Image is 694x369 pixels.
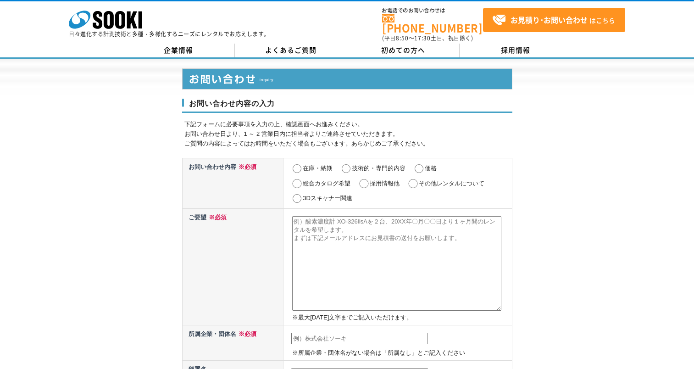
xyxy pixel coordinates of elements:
[236,163,256,170] span: ※必須
[511,14,588,25] strong: お見積り･お問い合わせ
[303,180,350,187] label: 総合カタログ希望
[419,180,484,187] label: その他レンタルについて
[382,34,473,42] span: (平日 ～ 土日、祝日除く)
[182,208,283,325] th: ご要望
[182,68,512,89] img: お問い合わせ
[69,31,270,37] p: 日々進化する計測技術と多種・多様化するニーズにレンタルでお応えします。
[291,333,428,345] input: 例）株式会社ソーキ
[370,180,400,187] label: 採用情報他
[184,120,512,148] p: 下記フォームに必要事項を入力の上、確認画面へお進みください。 お問い合わせ日より、1 ～ 2 営業日内に担当者よりご連絡させていただきます。 ご質問の内容によってはお時間をいただく場合もございま...
[382,14,483,33] a: [PHONE_NUMBER]
[396,34,409,42] span: 8:50
[235,44,347,57] a: よくあるご質問
[303,195,352,201] label: 3Dスキャナー関連
[460,44,572,57] a: 採用情報
[303,165,333,172] label: 在庫・納期
[182,158,283,208] th: お問い合わせ内容
[206,214,227,221] span: ※必須
[182,99,512,113] h3: お問い合わせ内容の入力
[352,165,405,172] label: 技術的・専門的内容
[483,8,625,32] a: お見積り･お問い合わせはこちら
[182,325,283,361] th: 所属企業・団体名
[382,8,483,13] span: お電話でのお問い合わせは
[122,44,235,57] a: 企業情報
[292,348,510,358] p: ※所属企業・団体名がない場合は「所属なし」とご記入ください
[414,34,431,42] span: 17:30
[425,165,437,172] label: 価格
[381,45,425,55] span: 初めての方へ
[492,13,615,27] span: はこちら
[347,44,460,57] a: 初めての方へ
[292,313,510,323] p: ※最大[DATE]文字までご記入いただけます。
[236,330,256,337] span: ※必須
